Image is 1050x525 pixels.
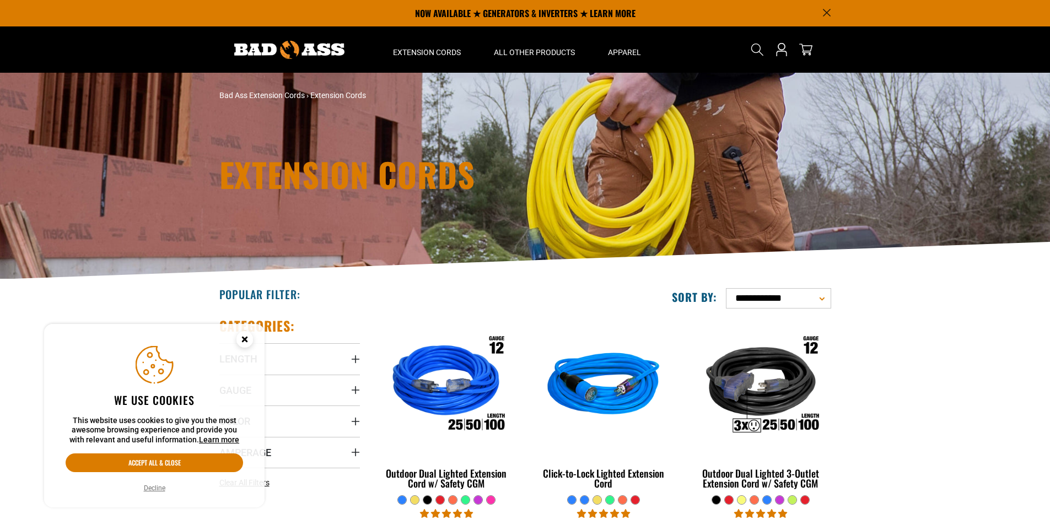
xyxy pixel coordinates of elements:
summary: All Other Products [477,26,591,73]
span: Extension Cords [393,47,461,57]
h2: Categories: [219,317,295,334]
div: Outdoor Dual Lighted 3-Outlet Extension Cord w/ Safety CGM [690,468,831,488]
summary: Amperage [219,437,360,468]
p: This website uses cookies to give you the most awesome browsing experience and provide you with r... [66,416,243,445]
img: Outdoor Dual Lighted Extension Cord w/ Safety CGM [377,323,516,450]
summary: Length [219,343,360,374]
button: Accept all & close [66,453,243,472]
button: Decline [141,483,169,494]
span: › [306,91,309,100]
aside: Cookie Consent [44,324,265,508]
span: 4.83 stars [420,508,473,519]
a: blue Click-to-Lock Lighted Extension Cord [533,317,674,495]
div: Click-to-Lock Lighted Extension Cord [533,468,674,488]
img: Outdoor Dual Lighted 3-Outlet Extension Cord w/ Safety CGM [691,323,830,450]
span: All Other Products [494,47,575,57]
span: Apparel [608,47,641,57]
span: 4.87 stars [577,508,630,519]
h2: We use cookies [66,393,243,407]
span: Extension Cords [310,91,366,100]
a: Learn more [199,435,239,444]
img: Bad Ass Extension Cords [234,41,344,59]
div: Outdoor Dual Lighted Extension Cord w/ Safety CGM [376,468,517,488]
summary: Apparel [591,26,658,73]
h2: Popular Filter: [219,287,300,301]
a: Outdoor Dual Lighted Extension Cord w/ Safety CGM Outdoor Dual Lighted Extension Cord w/ Safety CGM [376,317,517,495]
summary: Search [749,41,766,58]
span: 4.80 stars [734,508,787,519]
h1: Extension Cords [219,158,622,191]
label: Sort by: [672,290,717,304]
summary: Extension Cords [376,26,477,73]
nav: breadcrumbs [219,90,622,101]
a: Bad Ass Extension Cords [219,91,305,100]
summary: Color [219,405,360,436]
a: Outdoor Dual Lighted 3-Outlet Extension Cord w/ Safety CGM Outdoor Dual Lighted 3-Outlet Extensio... [690,317,831,495]
summary: Gauge [219,375,360,405]
img: blue [534,323,673,450]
